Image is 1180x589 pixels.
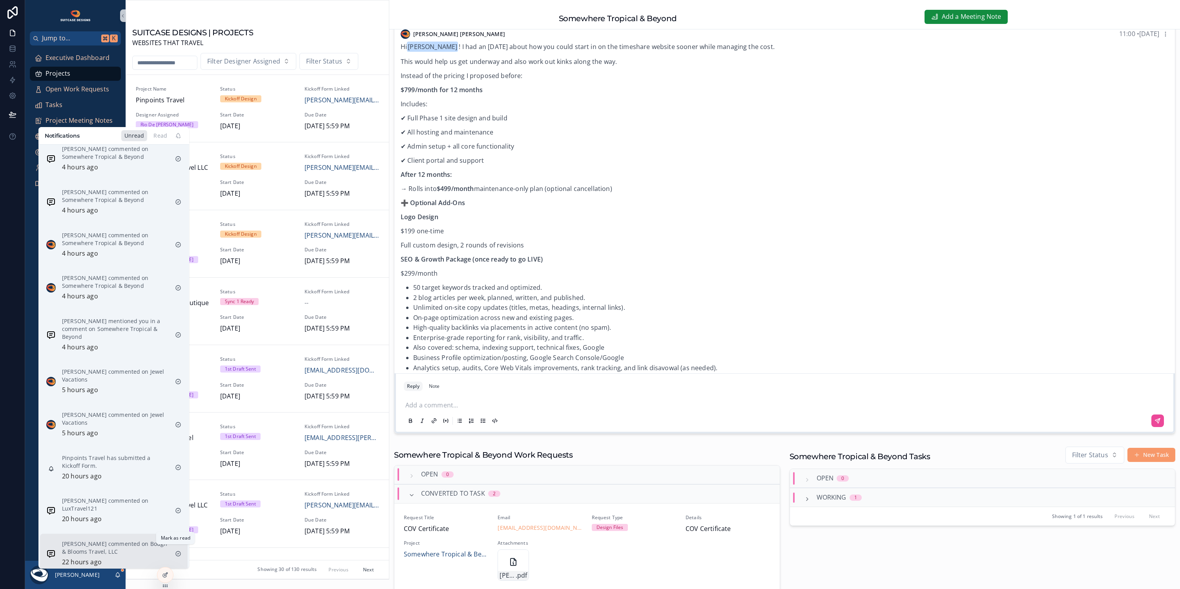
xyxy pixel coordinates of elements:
span: [EMAIL_ADDRESS][DOMAIN_NAME] [305,365,379,376]
p: [PERSON_NAME] mentioned you in a comment on Somewhere Tropical & Beyond [62,317,169,341]
li: Unlimited on-site copy updates (titles, metas, headings, internal links). [413,303,1169,313]
span: Add a Meeting Note [942,12,1001,22]
p: Includes: [401,99,1169,109]
span: Projects [46,69,70,79]
span: Start Date [220,449,295,456]
p: [PERSON_NAME] commented on Bough & Blooms Travel, LLC [62,540,169,556]
span: Attachments [498,540,582,546]
span: Start Date [220,517,295,523]
span: K [111,35,117,42]
a: User/Project [30,145,121,159]
span: Due Date [305,517,379,523]
span: Showing 1 of 1 results [1052,513,1103,520]
a: Projects [30,67,121,81]
p: 20 hours ago [62,514,102,524]
button: New Task [1127,448,1175,462]
span: [DATE] [220,324,295,334]
p: 22 hours ago [62,557,102,567]
div: Kickoff Design [225,95,257,102]
span: [DATE] [220,391,295,402]
button: Select Button [201,53,296,70]
span: Details [686,514,770,521]
a: Project NameTopos TravelsStatus1st Draft SentKickoff Form Linked[EMAIL_ADDRESS][DOMAIN_NAME]Desig... [126,345,389,412]
span: [DATE] [220,256,295,266]
div: Kickoff Design [225,231,257,238]
div: 0 [446,471,449,478]
span: [DATE] 5:59 PM [305,189,379,199]
img: Notification icon [46,197,56,207]
h1: Somewhere Tropical & Beyond Work Requests [394,449,573,460]
strong: SEO & Growth Package (once ready to go LIVE) [401,255,543,264]
span: Working [817,493,846,503]
button: Reply [404,382,423,391]
p: Full custom design, 2 rounds of revisions [401,240,1169,250]
span: [DATE] [220,526,295,536]
div: 1st Draft Sent [225,500,256,507]
img: Notification icon [46,420,56,429]
a: [PERSON_NAME][EMAIL_ADDRESS][DOMAIN_NAME] [305,163,379,173]
span: [DATE] 5:59 PM [305,526,379,536]
strong: Logo Design [401,213,438,221]
a: [EMAIL_ADDRESS][PERSON_NAME][DOMAIN_NAME] [305,433,379,443]
div: Kickoff Design [225,163,257,170]
span: Open Work Requests [46,84,109,95]
a: Somewhere Tropical & Beyond [404,549,488,560]
a: [PERSON_NAME][EMAIL_ADDRESS][DOMAIN_NAME] [305,231,379,241]
p: 4 hours ago [62,342,98,353]
span: Jump to... [42,33,98,44]
span: Kickoff Form Linked [305,221,379,227]
p: Hi ! I had an [DATE] about how you could start in on the timeshare website sooner while managing ... [401,42,1169,52]
span: Project [404,540,488,546]
p: 5 hours ago [62,385,98,395]
span: Start Date [220,382,295,388]
p: [PERSON_NAME] commented on LuxTravel121 [62,497,169,513]
a: Project NameWanderWolf TravelStatus1st Draft SentKickoff Form Linked[EMAIL_ADDRESS][PERSON_NAME][... [126,412,389,480]
span: 11:00 • [DATE] [1119,29,1159,38]
button: Next [357,564,379,576]
a: [PERSON_NAME][EMAIL_ADDRESS][DOMAIN_NAME] [305,95,379,105]
div: 1st Draft Sent [225,365,256,373]
span: Kickoff Form Linked [305,289,379,295]
a: References [30,176,121,191]
span: Due Date [305,247,379,253]
span: Start Date [220,112,295,118]
div: 0 [841,475,844,482]
span: .pdf [516,571,527,581]
div: Rio De [PERSON_NAME] [140,121,193,128]
p: 4 hours ago [62,205,98,216]
p: [PERSON_NAME] commented on Somewhere Tropical & Beyond [62,274,169,290]
div: Mark as read [161,535,190,541]
div: Sync 1 Ready [225,298,254,305]
p: ✔ Full Phase 1 site design and build [401,113,1169,123]
div: Unread [121,130,148,141]
img: Notification icon [46,549,56,558]
span: Kickoff Form Linked [305,356,379,362]
a: Project Meeting Notes [30,114,121,128]
span: Project Meeting Notes [46,116,113,126]
span: [DATE] 5:59 PM [305,121,379,131]
span: [PERSON_NAME] [407,42,458,52]
a: Project NameLive Like Yolo Travel LLCStatus1st Draft SentKickoff Form Linked[PERSON_NAME][EMAIL_A... [126,480,389,547]
span: Converted to Task [421,489,485,499]
span: Due Date [305,382,379,388]
p: [PERSON_NAME] commented on Jewel Vacations [62,411,169,427]
span: Status [220,559,295,565]
span: Tasks [46,100,62,110]
a: Project NameBB Voyages, LLCStatusKickoff DesignKickoff Form Linked[PERSON_NAME][EMAIL_ADDRESS][DO... [126,210,389,277]
img: Notification icon [46,330,56,340]
span: Email [498,514,582,521]
button: Select Button [299,53,358,70]
p: $299/month [401,269,1169,278]
a: Update User [30,129,121,144]
span: Status [220,356,295,362]
h1: Notifications [45,132,79,140]
span: [DATE] [220,459,295,469]
p: [PERSON_NAME] [55,571,100,579]
span: Designer Assigned [136,112,211,118]
button: Note [426,382,443,391]
span: [DATE] 5:59 PM [305,391,379,402]
span: Kickoff Form Linked [305,491,379,497]
li: 50 target keywords tracked and optimized. [413,283,1169,293]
